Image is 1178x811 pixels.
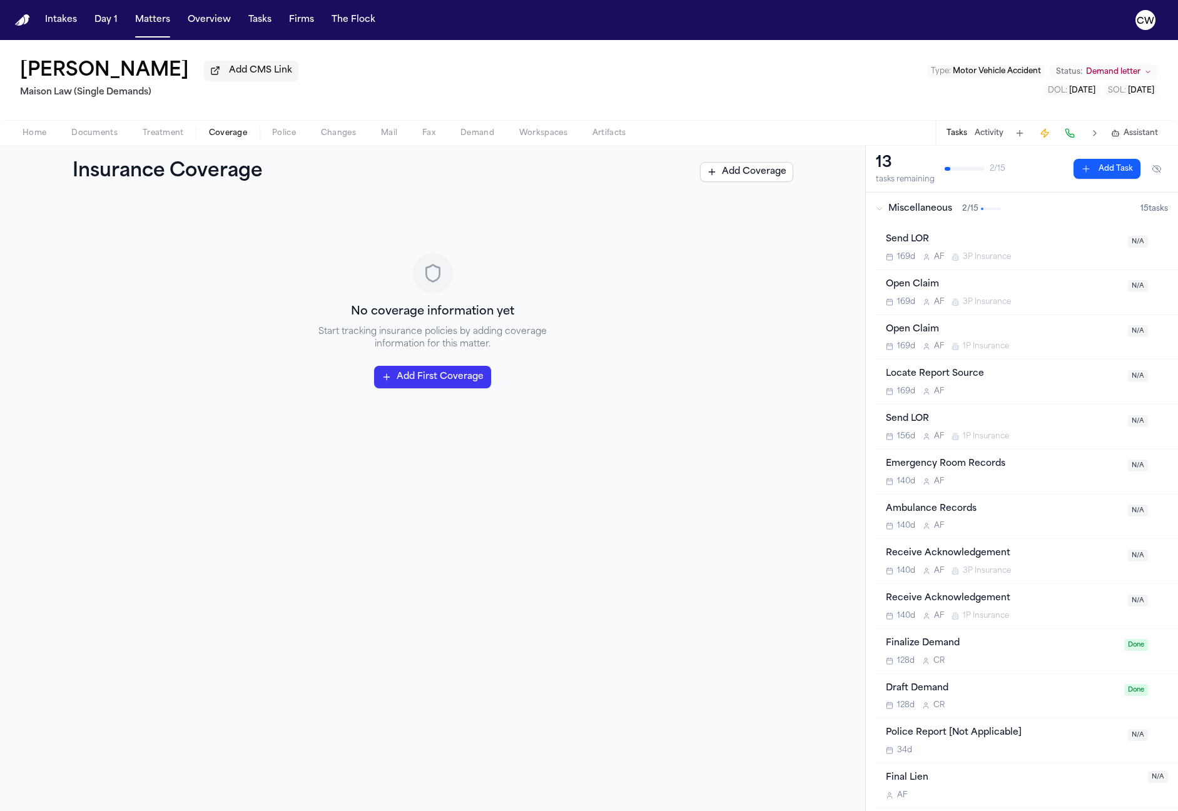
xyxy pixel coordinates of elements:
[876,405,1178,450] div: Open task: Send LOR
[963,297,1011,307] span: 3P Insurance
[351,303,514,321] h3: No coverage information yet
[1069,87,1095,94] span: [DATE]
[897,341,915,351] span: 169d
[1128,729,1148,741] span: N/A
[1128,415,1148,427] span: N/A
[933,700,945,710] span: C R
[1124,128,1158,138] span: Assistant
[89,9,123,31] button: Day 1
[1050,64,1158,79] button: Change status from Demand letter
[897,611,915,621] span: 140d
[1124,684,1148,696] span: Done
[927,65,1045,78] button: Edit Type: Motor Vehicle Accident
[313,326,553,351] p: Start tracking insurance policies by adding coverage information for this matter.
[876,225,1178,270] div: Open task: Send LOR
[886,502,1120,516] div: Ambulance Records
[229,64,292,77] span: Add CMS Link
[934,297,944,307] span: A F
[272,128,296,138] span: Police
[876,315,1178,360] div: Open task: Open Claim
[962,204,978,214] span: 2 / 15
[1128,280,1148,292] span: N/A
[886,323,1120,337] div: Open Claim
[15,14,30,26] a: Home
[934,252,944,262] span: A F
[71,128,118,138] span: Documents
[897,790,907,800] span: A F
[374,366,491,388] button: Add First Coverage
[953,68,1041,75] span: Motor Vehicle Accident
[963,566,1011,576] span: 3P Insurance
[700,162,793,182] button: Add Coverage
[947,128,967,138] button: Tasks
[876,174,935,184] div: tasks remaining
[40,9,82,31] button: Intakes
[15,14,30,26] img: Finch Logo
[73,161,290,183] h1: Insurance Coverage
[876,450,1178,495] div: Open task: Emergency Room Records
[876,629,1178,674] div: Open task: Finalize Demand
[876,718,1178,763] div: Open task: Police Report [Not Applicable]
[990,164,1005,174] span: 2 / 15
[284,9,319,31] button: Firms
[876,763,1178,808] div: Open task: Final Lien
[1128,505,1148,516] span: N/A
[1148,771,1168,783] span: N/A
[1140,204,1168,214] span: 15 task s
[897,297,915,307] span: 169d
[897,386,915,396] span: 169d
[963,611,1009,621] span: 1P Insurance
[1111,128,1158,138] button: Assistant
[460,128,494,138] span: Demand
[20,85,298,100] h2: Maison Law (Single Demands)
[1128,550,1148,562] span: N/A
[886,637,1117,651] div: Finalize Demand
[963,252,1011,262] span: 3P Insurance
[1128,325,1148,337] span: N/A
[1145,159,1168,179] button: Hide completed tasks (⌘⇧H)
[934,476,944,486] span: A F
[321,128,356,138] span: Changes
[897,476,915,486] span: 140d
[1061,124,1079,142] button: Make a Call
[963,341,1009,351] span: 1P Insurance
[897,252,915,262] span: 169d
[1128,595,1148,607] span: N/A
[886,278,1120,292] div: Open Claim
[934,386,944,396] span: A F
[130,9,175,31] button: Matters
[1108,87,1126,94] span: SOL :
[934,431,944,441] span: A F
[1044,84,1099,97] button: Edit DOL: 2024-04-30
[876,674,1178,719] div: Open task: Draft Demand
[183,9,236,31] button: Overview
[143,128,184,138] span: Treatment
[897,431,915,441] span: 156d
[876,360,1178,405] div: Open task: Locate Report Source
[876,495,1178,540] div: Open task: Ambulance Records
[1128,460,1148,471] span: N/A
[876,270,1178,315] div: Open task: Open Claim
[1104,84,1158,97] button: Edit SOL: 2026-04-30
[592,128,626,138] span: Artifacts
[422,128,435,138] span: Fax
[20,60,189,83] h1: [PERSON_NAME]
[20,60,189,83] button: Edit matter name
[934,611,944,621] span: A F
[1011,124,1028,142] button: Add Task
[897,700,915,710] span: 128d
[1128,236,1148,248] span: N/A
[897,566,915,576] span: 140d
[886,726,1120,740] div: Police Report [Not Applicable]
[886,457,1120,471] div: Emergency Room Records
[23,128,46,138] span: Home
[886,233,1120,247] div: Send LOR
[1036,124,1054,142] button: Create Immediate Task
[327,9,380,31] button: The Flock
[243,9,277,31] a: Tasks
[934,521,944,531] span: A F
[876,539,1178,584] div: Open task: Receive Acknowledgement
